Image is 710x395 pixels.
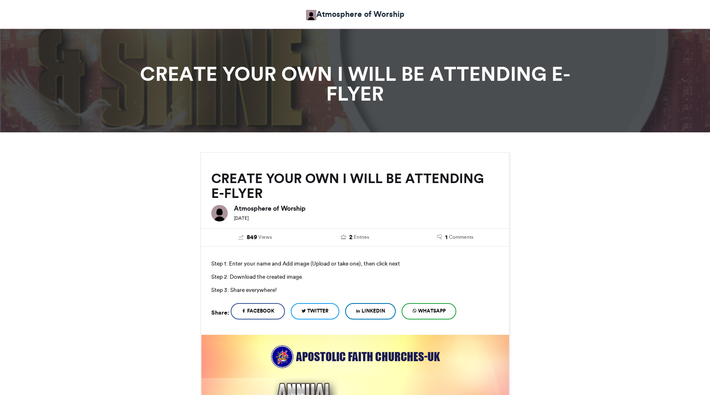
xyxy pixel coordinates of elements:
[354,233,369,241] span: Entries
[211,171,499,201] h2: CREATE YOUR OWN I WILL BE ATTENDING E-FLYER
[362,307,385,315] span: LinkedIn
[306,8,404,20] a: Atmosphere of Worship
[231,303,285,320] a: Facebook
[247,307,274,315] span: Facebook
[418,307,446,315] span: WhatsApp
[349,233,353,242] span: 2
[345,303,396,320] a: LinkedIn
[306,10,316,20] img: Atmosphere Of Worship
[402,303,456,320] a: WhatsApp
[258,233,272,241] span: Views
[411,233,499,242] a: 1 Comments
[234,215,249,221] small: [DATE]
[211,233,299,242] a: 849 Views
[291,303,339,320] a: Twitter
[449,233,473,241] span: Comments
[311,233,399,242] a: 2 Entries
[234,205,499,212] h6: Atmosphere of Worship
[211,205,228,221] img: Atmosphere of Worship
[211,307,229,318] h5: Share:
[445,233,448,242] span: 1
[247,233,257,242] span: 849
[307,307,329,315] span: Twitter
[211,257,499,296] p: Step 1: Enter your name and Add image (Upload or take one), then click next Step 2: Download the ...
[126,64,584,103] h1: CREATE YOUR OWN I WILL BE ATTENDING E-FLYER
